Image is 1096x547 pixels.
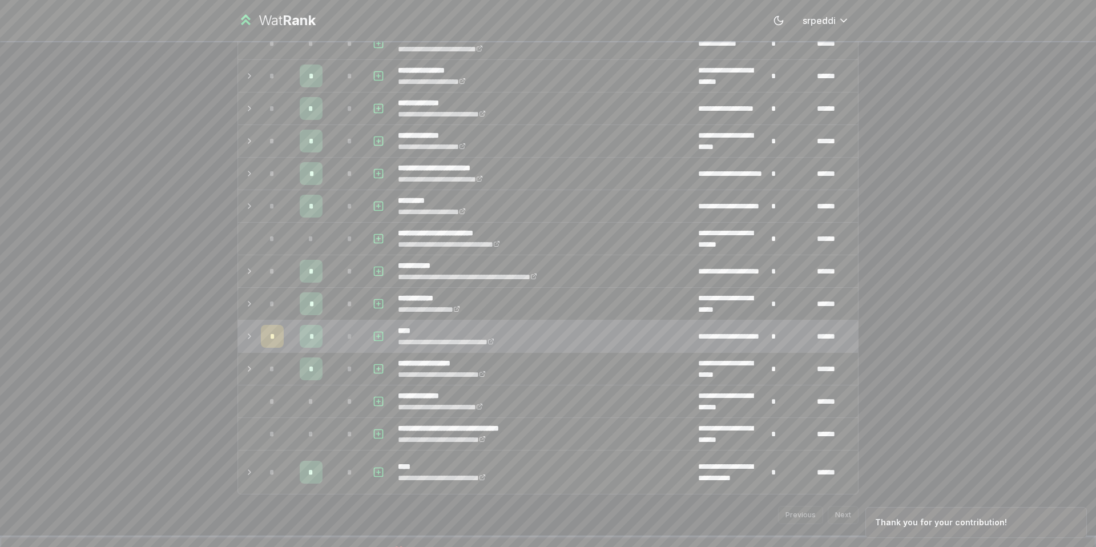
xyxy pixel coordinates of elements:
button: srpeddi [793,10,859,31]
a: WatRank [237,11,316,30]
div: Wat [259,11,316,30]
div: Thank you for your contribution! [875,517,1007,528]
span: Rank [283,12,316,29]
span: srpeddi [803,14,836,27]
